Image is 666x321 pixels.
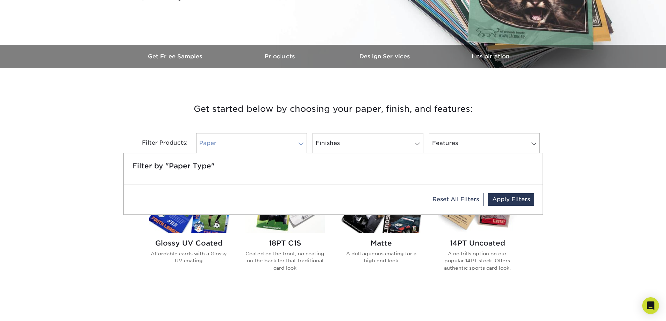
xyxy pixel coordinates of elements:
[333,53,438,60] h3: Design Services
[342,250,421,264] p: A dull aqueous coating for a high end look
[438,45,543,68] a: Inspiration
[123,133,193,153] div: Filter Products:
[438,178,517,283] a: 14PT Uncoated Trading Cards 14PT Uncoated A no frills option on our popular 14PT stock. Offers au...
[438,53,543,60] h3: Inspiration
[129,93,538,125] h3: Get started below by choosing your paper, finish, and features:
[488,193,534,206] a: Apply Filters
[438,250,517,271] p: A no frills option on our popular 14PT stock. Offers authentic sports card look.
[132,162,534,170] h5: Filter by "Paper Type"
[333,45,438,68] a: Design Services
[342,239,421,247] h2: Matte
[313,133,423,153] a: Finishes
[642,297,659,314] div: Open Intercom Messenger
[149,250,229,264] p: Affordable cards with a Glossy UV coating
[149,239,229,247] h2: Glossy UV Coated
[149,178,229,283] a: Glossy UV Coated Trading Cards Glossy UV Coated Affordable cards with a Glossy UV coating
[245,178,325,283] a: 18PT C1S Trading Cards 18PT C1S Coated on the front, no coating on the back for that traditional ...
[123,45,228,68] a: Get Free Samples
[228,45,333,68] a: Products
[429,133,540,153] a: Features
[196,133,307,153] a: Paper
[245,250,325,271] p: Coated on the front, no coating on the back for that traditional card look
[428,193,484,206] a: Reset All Filters
[123,53,228,60] h3: Get Free Samples
[228,53,333,60] h3: Products
[342,178,421,283] a: Matte Trading Cards Matte A dull aqueous coating for a high end look
[245,239,325,247] h2: 18PT C1S
[438,239,517,247] h2: 14PT Uncoated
